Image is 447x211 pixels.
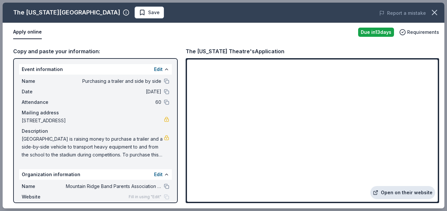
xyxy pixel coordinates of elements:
span: Fill in using "Edit" [129,194,161,199]
span: 60 [66,98,161,106]
span: Name [22,77,66,85]
span: Mountain Ridge Band Parents Association Inc [66,182,161,190]
span: [DATE] [66,88,161,96]
a: Open on their website [370,186,435,199]
div: The [US_STATE] Theatre's Application [186,47,284,56]
span: Attendance [22,98,66,106]
div: The [US_STATE][GEOGRAPHIC_DATA] [13,7,120,18]
span: Name [22,182,66,190]
button: Edit [154,65,163,73]
span: Date [22,88,66,96]
button: Edit [154,171,163,178]
span: [GEOGRAPHIC_DATA] is raising money to purchase a trailer and a side-by-side vehicle to transport ... [22,135,164,159]
button: Requirements [399,28,439,36]
span: Save [148,9,160,16]
div: Event information [19,64,172,75]
div: Description [22,127,169,135]
span: Requirements [407,28,439,36]
div: Copy and paste your information: [13,47,178,56]
iframe: To enrich screen reader interactions, please activate Accessibility in Grammarly extension settings [187,59,438,202]
span: Website [22,193,66,201]
span: [STREET_ADDRESS] [22,117,164,125]
span: Purchasing a trailer and side by side [66,77,161,85]
div: Mailing address [22,109,169,117]
button: Report a mistake [379,9,426,17]
div: Organization information [19,169,172,180]
button: Save [135,7,164,18]
button: Apply online [13,25,42,39]
div: Due in 13 days [358,28,394,37]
